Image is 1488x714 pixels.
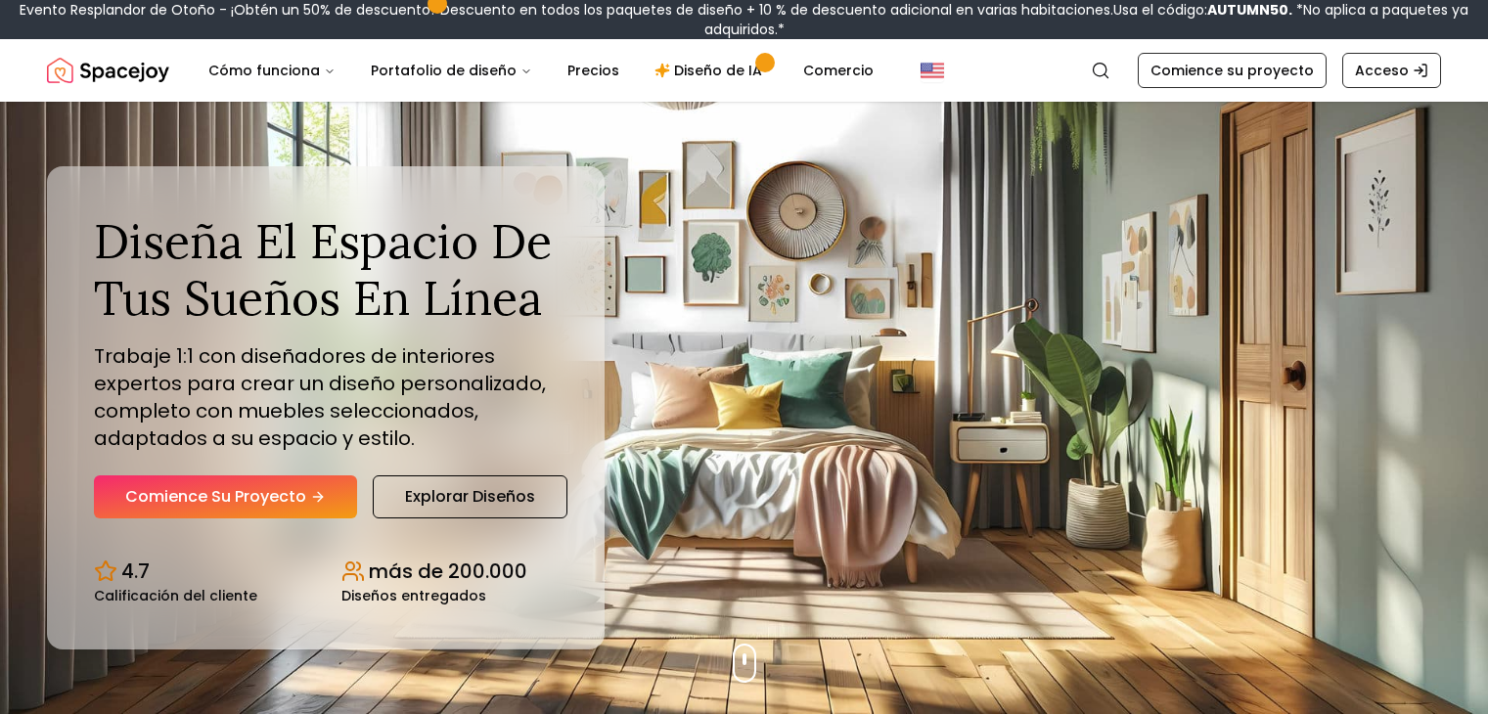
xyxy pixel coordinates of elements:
[355,51,548,90] button: Portafolio de diseño
[94,211,552,328] font: Diseña el espacio de tus sueños en línea
[47,51,169,90] img: Logotipo de Spacejoy
[1355,61,1409,80] font: Acceso
[341,586,486,605] font: Diseños entregados
[552,51,635,90] a: Precios
[1138,53,1327,88] a: Comience su proyecto
[921,59,944,82] img: Estados Unidos
[94,542,558,602] div: Estadísticas de diseño
[1342,53,1441,88] a: Acceso
[405,485,535,508] font: Explorar diseños
[47,51,169,90] a: Alegría espacial
[94,475,357,518] a: Comience su proyecto
[674,61,762,80] font: Diseño de IA
[371,61,517,80] font: Portafolio de diseño
[193,51,351,90] button: Cómo funciona
[193,51,889,90] nav: Principal
[1150,61,1314,80] font: Comience su proyecto
[373,475,567,518] a: Explorar diseños
[47,39,1441,102] nav: Global
[567,61,619,80] font: Precios
[788,51,889,90] a: Comercio
[125,485,306,508] font: Comience su proyecto
[369,558,527,585] font: más de 200.000
[208,61,320,80] font: Cómo funciona
[94,342,546,452] font: Trabaje 1:1 con diseñadores de interiores expertos para crear un diseño personalizado, completo c...
[94,586,257,605] font: Calificación del cliente
[121,558,150,585] font: 4.7
[803,61,874,80] font: Comercio
[639,51,784,90] a: Diseño de IA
